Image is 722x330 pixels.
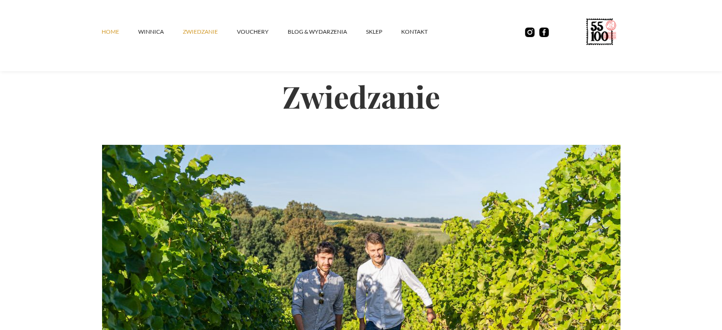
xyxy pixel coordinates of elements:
a: ZWIEDZANIE [183,18,237,46]
a: Home [102,18,138,46]
a: winnica [138,18,183,46]
a: SKLEP [366,18,401,46]
a: kontakt [401,18,447,46]
a: Blog & Wydarzenia [288,18,366,46]
a: vouchery [237,18,288,46]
